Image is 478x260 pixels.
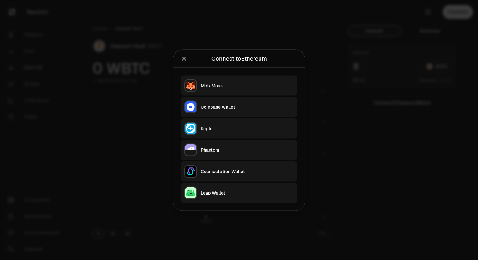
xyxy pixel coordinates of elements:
div: Connect to Ethereum [211,54,267,63]
div: Keplr [201,125,294,131]
img: MetaMask [185,80,196,91]
button: MetaMaskMetaMask [181,75,297,95]
button: Close [181,54,187,63]
button: KeplrKeplr [181,118,297,138]
div: Coinbase Wallet [201,104,294,110]
div: MetaMask [201,82,294,88]
div: Leap Wallet [201,190,294,196]
img: Coinbase Wallet [185,101,196,112]
img: Cosmostation Wallet [185,166,196,177]
div: Phantom [201,147,294,153]
button: Cosmostation WalletCosmostation Wallet [181,161,297,181]
img: Keplr [185,123,196,134]
button: PhantomPhantom [181,140,297,160]
img: Leap Wallet [185,187,196,198]
button: Leap WalletLeap Wallet [181,183,297,203]
div: Cosmostation Wallet [201,168,294,174]
img: Phantom [185,144,196,155]
button: Coinbase WalletCoinbase Wallet [181,97,297,117]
